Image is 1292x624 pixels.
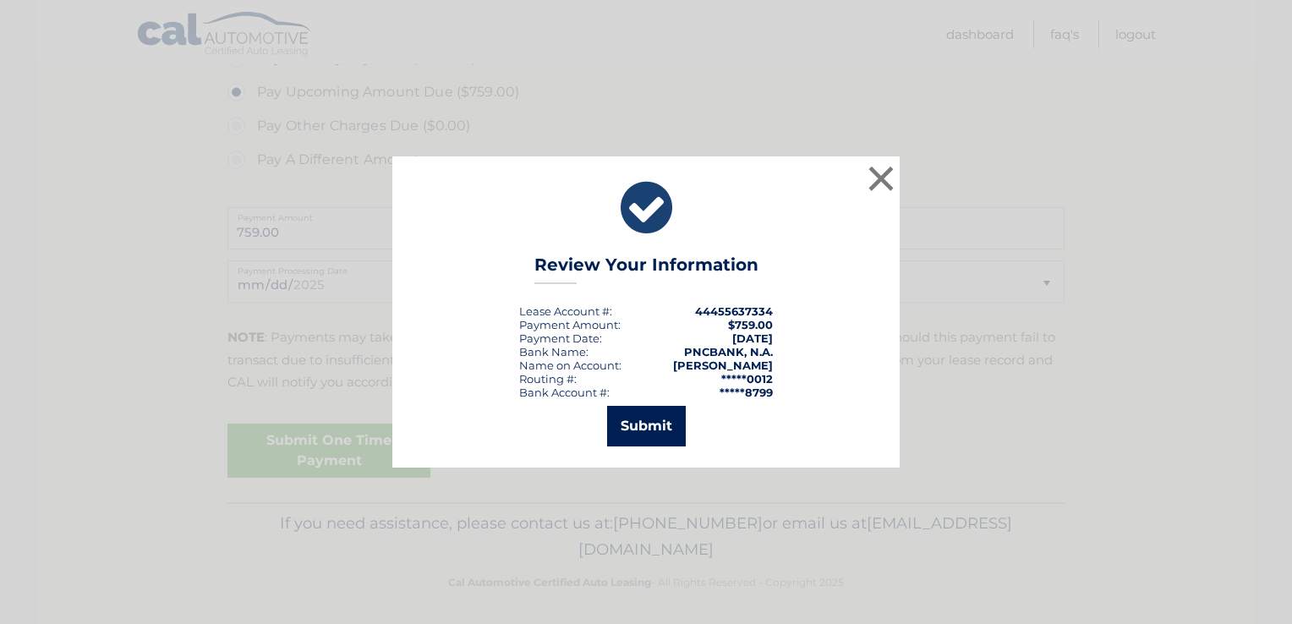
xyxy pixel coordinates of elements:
h3: Review Your Information [534,255,758,284]
strong: 44455637334 [695,304,773,318]
button: × [864,161,898,195]
div: : [519,331,602,345]
strong: PNCBANK, N.A. [684,345,773,359]
strong: [PERSON_NAME] [673,359,773,372]
div: Name on Account: [519,359,621,372]
span: Payment Date [519,331,599,345]
span: $759.00 [728,318,773,331]
div: Routing #: [519,372,577,386]
span: [DATE] [732,331,773,345]
div: Lease Account #: [519,304,612,318]
button: Submit [607,406,686,446]
div: Bank Account #: [519,386,610,399]
div: Bank Name: [519,345,589,359]
div: Payment Amount: [519,318,621,331]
